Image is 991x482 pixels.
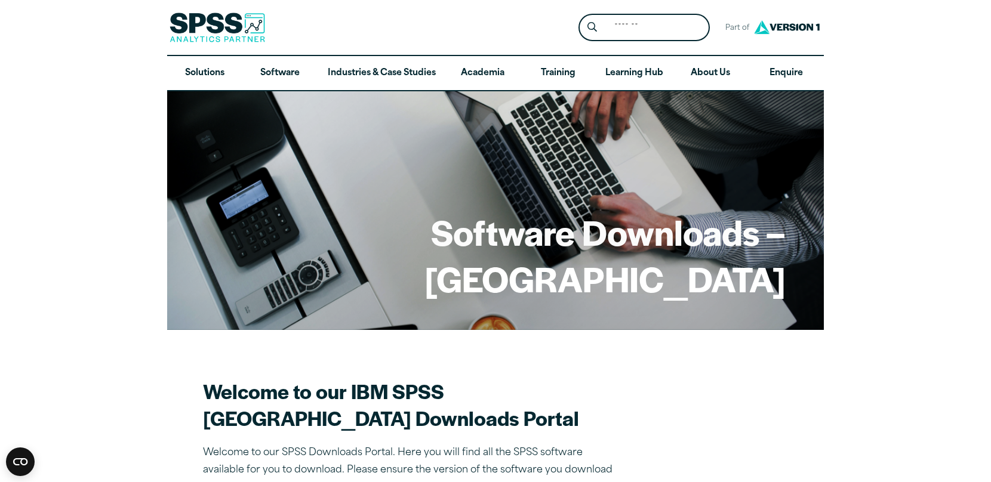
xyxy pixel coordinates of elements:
[673,56,748,91] a: About Us
[751,16,823,38] img: Version1 Logo
[521,56,596,91] a: Training
[167,56,824,91] nav: Desktop version of site main menu
[203,378,621,431] h2: Welcome to our IBM SPSS [GEOGRAPHIC_DATA] Downloads Portal
[445,56,521,91] a: Academia
[205,209,786,301] h1: Software Downloads – [GEOGRAPHIC_DATA]
[749,56,824,91] a: Enquire
[719,20,751,37] span: Part of
[6,447,35,476] button: Open CMP widget
[318,56,445,91] a: Industries & Case Studies
[167,56,242,91] a: Solutions
[581,17,604,39] button: Search magnifying glass icon
[587,22,597,32] svg: Search magnifying glass icon
[170,13,265,42] img: SPSS Analytics Partner
[242,56,318,91] a: Software
[596,56,673,91] a: Learning Hub
[578,14,710,42] form: Site Header Search Form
